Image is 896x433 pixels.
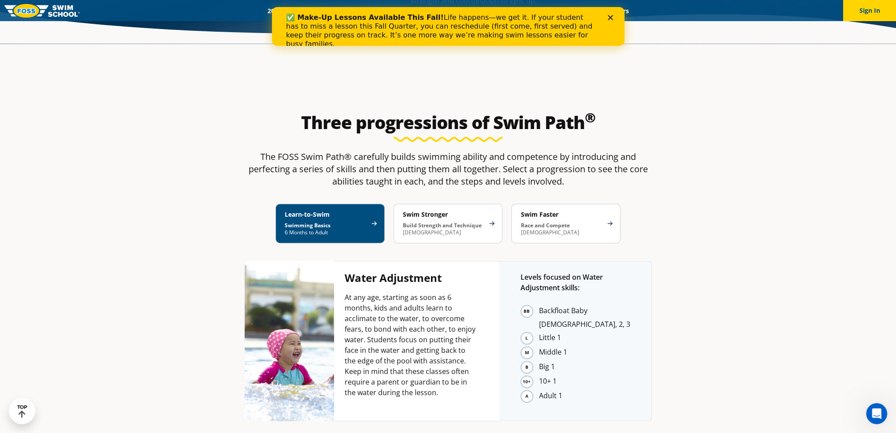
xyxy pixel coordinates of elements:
[585,108,595,126] sup: ®
[479,7,572,15] a: Swim Like [PERSON_NAME]
[539,360,630,374] li: Big 1
[14,6,324,41] div: Life happens—we get it. If your student has to miss a lesson this Fall Quarter, you can reschedul...
[285,222,331,229] strong: Swimming Basics
[539,346,630,359] li: Middle 1
[345,292,478,398] p: At any age, starting as soon as 6 months, kids and adults learn to acclimate to the water, to ove...
[272,7,625,46] iframe: Intercom live chat banner
[403,211,485,218] h4: Swim Stronger
[260,7,315,15] a: 2025 Calendar
[520,222,602,236] p: [DEMOGRAPHIC_DATA]
[315,7,352,15] a: Schools
[14,6,172,15] b: ✅ Make-Up Lessons Available This Fall!
[4,4,80,18] img: FOSS Swim School Logo
[403,222,485,236] p: [DEMOGRAPHIC_DATA]
[336,8,345,13] div: Close
[240,112,656,133] h2: Three progressions of Swim Path
[520,272,630,293] p: Levels focused on Water Adjustment skills:
[599,7,636,15] a: Careers
[285,222,367,236] p: 6 Months to Adult
[17,404,27,418] div: TOP
[285,211,367,218] h4: Learn-to-Swim
[866,403,887,424] iframe: Intercom live chat
[403,222,482,229] strong: Build Strength and Technique
[429,7,479,15] a: About FOSS
[520,211,602,218] h4: Swim Faster
[539,389,630,403] li: Adult 1
[352,7,429,15] a: Swim Path® Program
[345,272,478,284] h4: Water Adjustment
[539,304,630,330] li: Backfloat Baby [DEMOGRAPHIC_DATA], 2, 3
[539,375,630,389] li: 10+ 1
[572,7,599,15] a: Blog
[240,151,656,188] p: The FOSS Swim Path® carefully builds swimming ability and competence by introducing and perfectin...
[539,331,630,345] li: Little 1
[520,222,569,229] strong: Race and Compete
